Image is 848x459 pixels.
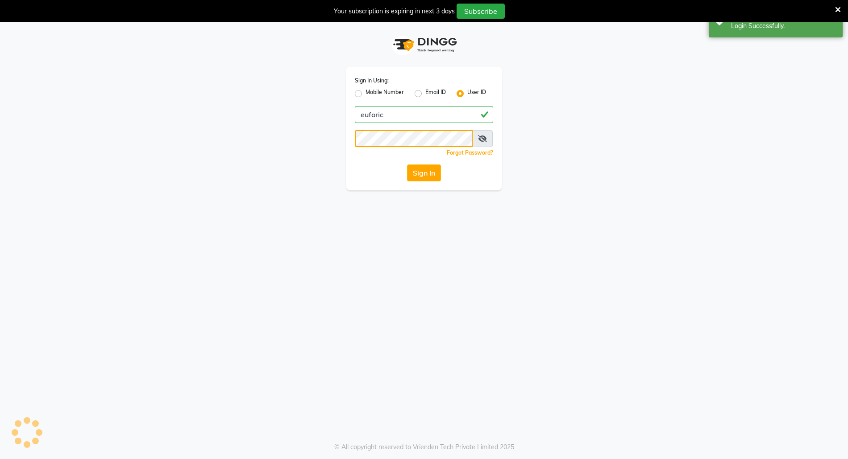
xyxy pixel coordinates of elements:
label: User ID [467,88,486,99]
img: logo1.svg [388,32,460,58]
button: Subscribe [457,4,505,19]
a: Forgot Password? [447,149,493,156]
div: Your subscription is expiring in next 3 days [334,7,455,16]
label: Mobile Number [366,88,404,99]
label: Email ID [425,88,446,99]
div: Login Successfully. [731,21,836,31]
input: Username [355,106,493,123]
label: Sign In Using: [355,77,389,85]
button: Sign In [407,164,441,181]
input: Username [355,130,473,147]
